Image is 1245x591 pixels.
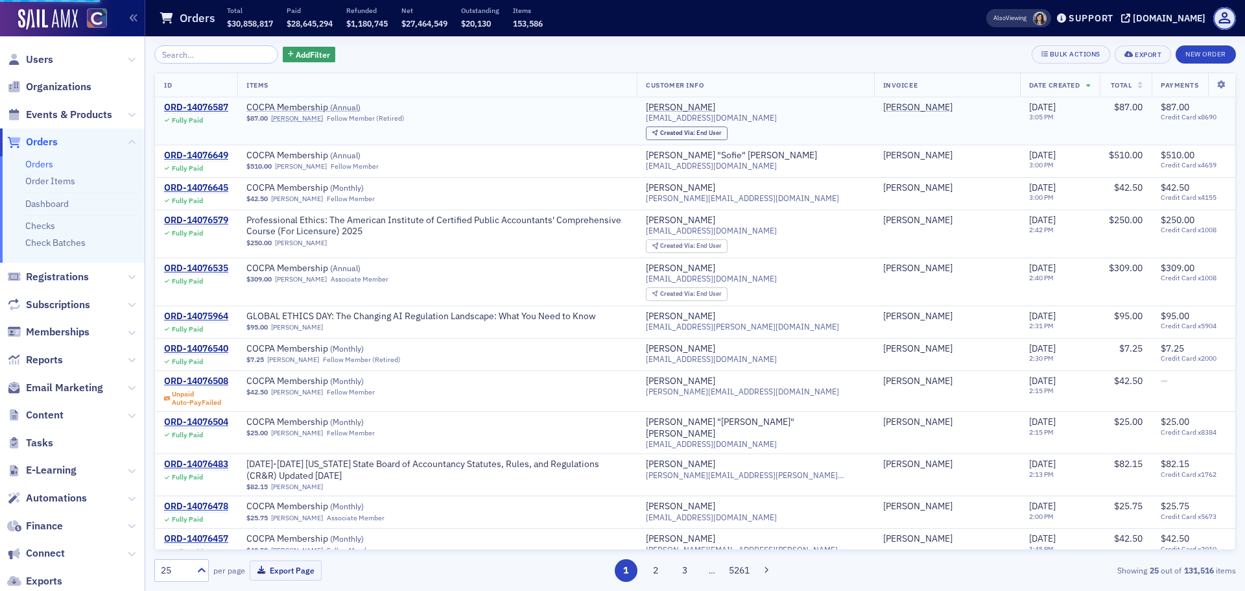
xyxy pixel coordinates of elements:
[26,298,90,312] span: Subscriptions
[164,80,172,90] span: ID
[1114,458,1143,470] span: $82.15
[646,80,704,90] span: Customer Info
[246,376,410,387] a: COCPA Membership (Monthly)
[25,237,86,248] a: Check Batches
[883,215,1011,226] span: Christopher McGowan
[883,533,953,545] a: [PERSON_NAME]
[164,376,228,387] a: ORD-14076508
[164,102,228,114] a: ORD-14076587
[246,150,410,162] span: COCPA Membership
[246,311,596,322] span: GLOBAL ETHICS DAY: The Changing AI Regulation Landscape: What You Need to Know
[246,501,410,513] span: COCPA Membership
[1161,80,1198,90] span: Payments
[246,459,628,481] span: 2024-2025 Colorado State Board of Accountancy Statutes, Rules, and Regulations (CR&R) Updated Feb...
[327,429,375,437] div: Fellow Member
[246,343,410,355] a: COCPA Membership (Monthly)
[513,18,543,29] span: 153,586
[7,546,65,561] a: Connect
[246,275,272,283] span: $309.00
[1109,262,1143,274] span: $309.00
[646,150,817,162] div: [PERSON_NAME] "Sofie" [PERSON_NAME]
[26,436,53,450] span: Tasks
[164,533,228,545] a: ORD-14076457
[1029,273,1054,282] time: 2:40 PM
[883,311,1011,322] span: Christie Guthrie
[883,343,953,355] div: [PERSON_NAME]
[646,387,839,396] span: [PERSON_NAME][EMAIL_ADDRESS][DOMAIN_NAME]
[646,182,715,194] a: [PERSON_NAME]
[246,80,268,90] span: Items
[883,182,953,194] a: [PERSON_NAME]
[246,239,272,247] span: $250.00
[646,343,715,355] div: [PERSON_NAME]
[87,8,107,29] img: SailAMX
[646,354,777,364] span: [EMAIL_ADDRESS][DOMAIN_NAME]
[1161,375,1168,387] span: —
[246,501,410,513] a: COCPA Membership (Monthly)
[271,483,323,491] a: [PERSON_NAME]
[26,519,63,533] span: Finance
[1029,262,1056,274] span: [DATE]
[660,243,722,250] div: End User
[164,182,228,194] a: ORD-14076645
[1032,45,1110,64] button: Bulk Actions
[1161,262,1194,274] span: $309.00
[1135,51,1161,58] div: Export
[7,325,89,339] a: Memberships
[267,356,319,364] a: [PERSON_NAME]
[246,533,410,545] span: COCPA Membership
[296,49,330,60] span: Add Filter
[1029,101,1056,113] span: [DATE]
[883,150,1011,162] span: Sofie Gopalani
[246,416,410,428] a: COCPA Membership (Monthly)
[883,376,1011,387] span: Connie Bechtolt
[883,263,953,274] a: [PERSON_NAME]
[7,80,91,94] a: Organizations
[26,491,87,505] span: Automations
[1161,458,1189,470] span: $82.15
[674,559,696,582] button: 3
[275,275,327,283] a: [PERSON_NAME]
[1115,45,1171,64] button: Export
[164,263,228,274] a: ORD-14076535
[1029,343,1056,354] span: [DATE]
[646,263,715,274] div: [PERSON_NAME]
[660,291,722,298] div: End User
[401,6,447,15] p: Net
[1176,47,1236,59] a: New Order
[646,376,715,387] div: [PERSON_NAME]
[660,241,696,250] span: Created Via :
[1114,375,1143,387] span: $42.50
[883,150,953,162] a: [PERSON_NAME]
[327,388,375,396] div: Fellow Member
[26,80,91,94] span: Organizations
[7,381,103,395] a: Email Marketing
[883,215,953,226] a: [PERSON_NAME]
[287,6,333,15] p: Paid
[25,220,55,232] a: Checks
[1109,149,1143,161] span: $510.00
[1029,386,1054,395] time: 2:15 PM
[646,113,777,123] span: [EMAIL_ADDRESS][DOMAIN_NAME]
[246,102,410,114] a: COCPA Membership (Annual)
[646,226,777,235] span: [EMAIL_ADDRESS][DOMAIN_NAME]
[246,323,268,332] span: $95.00
[246,215,628,237] a: Professional Ethics: The American Institute of Certified Public Accountants' Comprehensive Course...
[646,416,864,439] a: [PERSON_NAME] "[PERSON_NAME]" [PERSON_NAME]
[271,514,323,522] a: [PERSON_NAME]
[1029,160,1054,169] time: 3:00 PM
[26,325,89,339] span: Memberships
[330,182,364,193] span: ( Monthly )
[883,416,1011,428] span: Larry Schell
[883,501,953,513] a: [PERSON_NAME]
[1114,416,1143,428] span: $25.00
[227,6,273,15] p: Total
[1161,343,1184,354] span: $7.25
[246,102,410,114] span: COCPA Membership
[330,376,364,386] span: ( Monthly )
[246,343,410,355] span: COCPA Membership
[461,18,491,29] span: $20,130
